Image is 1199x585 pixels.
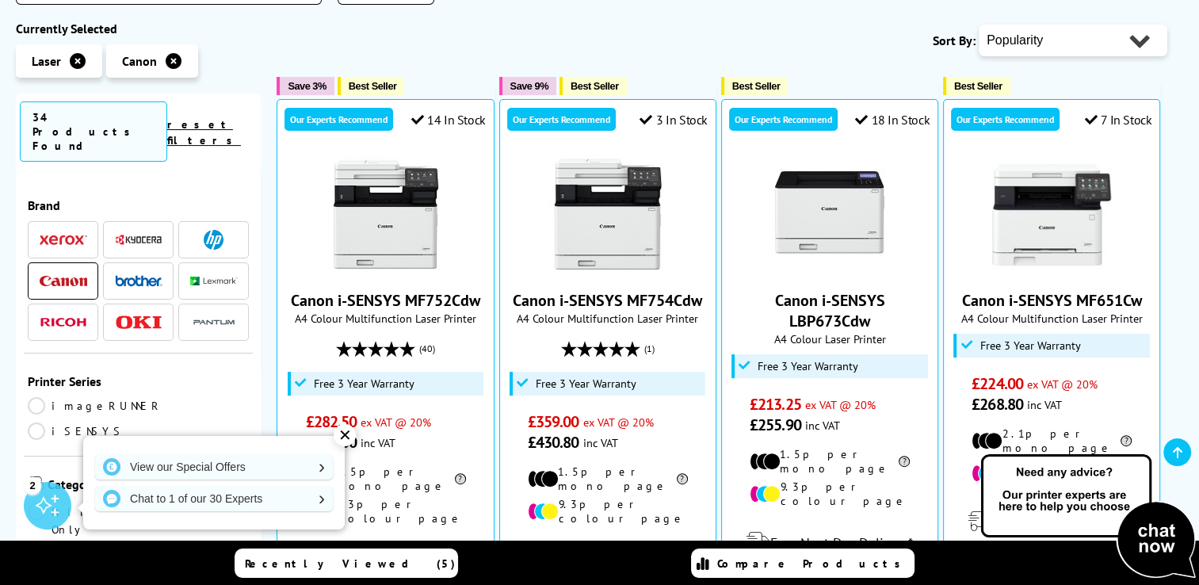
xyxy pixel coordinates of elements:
[361,435,395,450] span: inc VAT
[40,235,87,246] img: Xerox
[640,112,708,128] div: 3 In Stock
[306,497,466,526] li: 9.3p per colour page
[548,155,667,274] img: Canon i-SENSYS MF754Cdw
[758,360,858,373] span: Free 3 Year Warranty
[952,499,1151,544] div: modal_delivery
[979,339,1080,352] span: Free 3 Year Warranty
[314,377,414,390] span: Free 3 Year Warranty
[204,230,223,250] img: HP
[40,271,87,291] a: Canon
[730,331,930,346] span: A4 Colour Laser Printer
[32,53,61,69] span: Laser
[361,415,431,430] span: ex VAT @ 20%
[306,465,466,493] li: 1.5p per mono page
[190,230,238,250] a: HP
[582,415,653,430] span: ex VAT @ 20%
[115,312,162,332] a: OKI
[571,80,619,92] span: Best Seller
[28,397,162,415] a: imageRUNNER
[933,32,976,48] span: Sort By:
[954,80,1002,92] span: Best Seller
[805,397,876,412] span: ex VAT @ 20%
[732,80,781,92] span: Best Seller
[992,262,1111,277] a: Canon i-SENSYS MF651Cw
[28,422,139,440] a: iSENSYS
[40,230,87,250] a: Xerox
[507,108,616,131] div: Our Experts Recommend
[115,234,162,246] img: Kyocera
[717,556,909,571] span: Compare Products
[972,459,1132,487] li: 11.5p per colour page
[306,411,357,432] span: £282.50
[805,418,840,433] span: inc VAT
[582,435,617,450] span: inc VAT
[508,311,708,326] span: A4 Colour Multifunction Laser Printer
[770,262,889,277] a: Canon i-SENSYS LBP673Cdw
[40,312,87,332] a: Ricoh
[288,80,326,92] span: Save 3%
[1085,112,1152,128] div: 7 In Stock
[962,290,1142,311] a: Canon i-SENSYS MF651Cw
[115,271,162,291] a: Brother
[277,77,334,95] button: Save 3%
[528,432,579,453] span: £430.80
[729,108,838,131] div: Our Experts Recommend
[750,415,801,435] span: £255.90
[115,230,162,250] a: Kyocera
[28,476,44,492] img: Category
[691,549,915,578] a: Compare Products
[235,549,458,578] a: Recently Viewed (5)
[28,197,249,213] span: Brand
[528,465,688,493] li: 1.5p per mono page
[20,101,167,162] span: 34 Products Found
[349,80,397,92] span: Best Seller
[190,271,238,291] a: Lexmark
[499,77,556,95] button: Save 9%
[536,377,636,390] span: Free 3 Year Warranty
[750,394,801,415] span: £213.25
[952,311,1151,326] span: A4 Colour Multifunction Laser Printer
[285,537,485,582] div: modal_delivery
[167,117,241,147] a: reset filters
[115,315,162,329] img: OKI
[411,112,486,128] div: 14 In Stock
[291,290,480,311] a: Canon i-SENSYS MF752Cdw
[16,21,261,36] div: Currently Selected
[972,426,1132,455] li: 2.1p per mono page
[48,476,249,495] span: Category
[284,108,393,131] div: Our Experts Recommend
[548,262,667,277] a: Canon i-SENSYS MF754Cdw
[190,312,238,332] a: Pantum
[122,53,157,69] span: Canon
[750,447,910,476] li: 1.5p per mono page
[510,80,548,92] span: Save 9%
[190,277,238,286] img: Lexmark
[326,155,445,274] img: Canon i-SENSYS MF752Cdw
[1027,397,1062,412] span: inc VAT
[977,452,1199,582] img: Open Live Chat window
[1027,377,1098,392] span: ex VAT @ 20%
[334,424,356,446] div: ✕
[855,112,930,128] div: 18 In Stock
[508,537,708,582] div: modal_delivery
[513,290,702,311] a: Canon i-SENSYS MF754Cdw
[774,290,884,331] a: Canon i-SENSYS LBP673Cdw
[528,497,688,526] li: 9.3p per colour page
[95,454,333,480] a: View our Special Offers
[559,77,627,95] button: Best Seller
[943,77,1010,95] button: Best Seller
[115,275,162,286] img: Brother
[40,318,87,327] img: Ricoh
[285,311,485,326] span: A4 Colour Multifunction Laser Printer
[972,394,1023,415] span: £268.80
[95,486,333,511] a: Chat to 1 of our 30 Experts
[972,373,1023,394] span: £224.00
[644,334,655,364] span: (1)
[770,155,889,274] img: Canon i-SENSYS LBP673Cdw
[28,373,249,389] span: Printer Series
[721,77,789,95] button: Best Seller
[951,108,1060,131] div: Our Experts Recommend
[24,476,41,494] div: 2
[992,155,1111,274] img: Canon i-SENSYS MF651Cw
[245,556,456,571] span: Recently Viewed (5)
